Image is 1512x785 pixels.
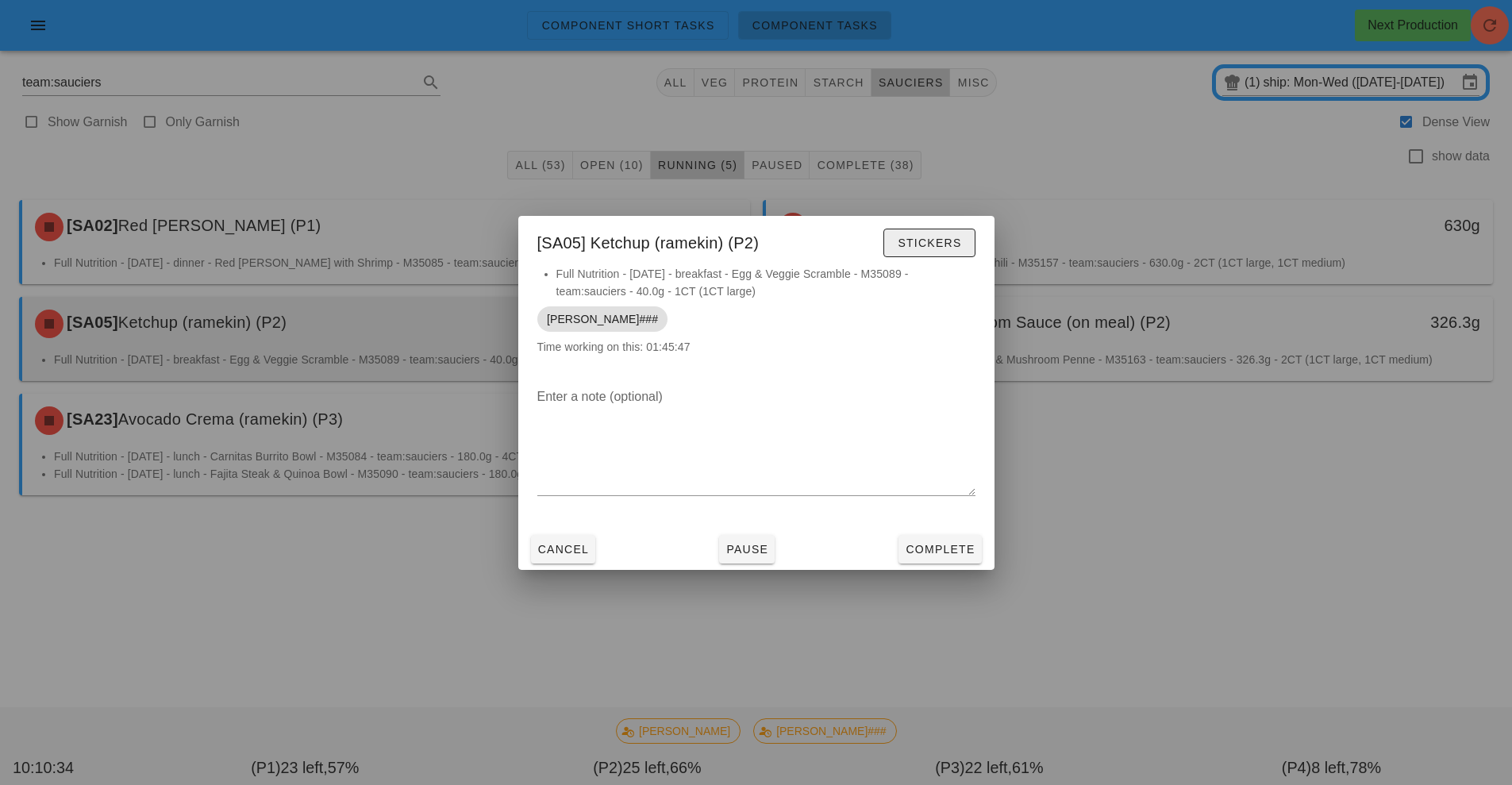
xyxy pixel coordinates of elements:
[897,237,961,249] span: Stickers
[719,535,775,564] button: Pause
[556,265,975,300] li: Full Nutrition - [DATE] - breakfast - Egg & Veggie Scramble - M35089 - team:sauciers - 40.0g - 1C...
[883,229,975,257] button: Stickers
[531,535,596,564] button: Cancel
[905,543,975,556] span: Complete
[547,306,658,332] span: [PERSON_NAME]###
[518,265,995,371] div: Time working on this: 01:45:47
[898,535,981,564] button: Complete
[537,543,590,556] span: Cancel
[518,216,995,265] div: [SA05] Ketchup (ramekin) (P2)
[725,543,768,556] span: Pause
